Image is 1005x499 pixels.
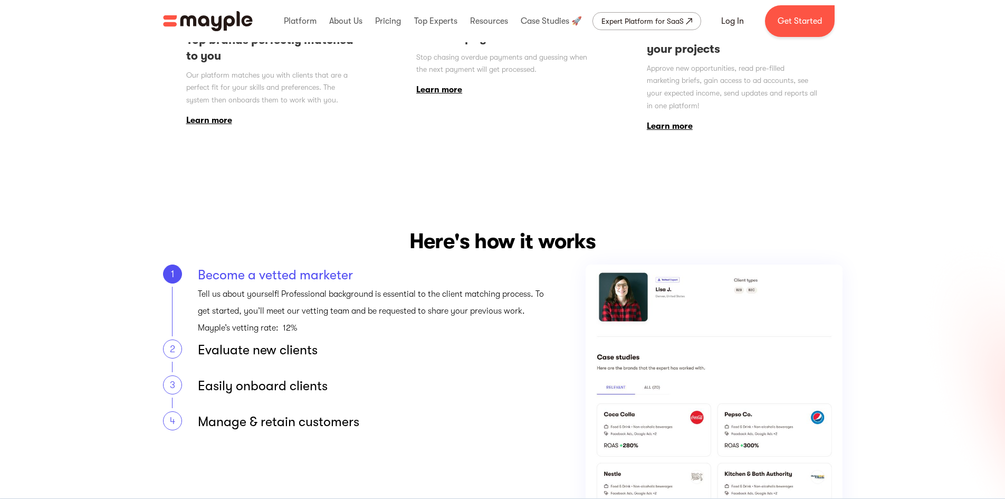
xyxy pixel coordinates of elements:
[198,265,548,286] div: Become a vetted marketer
[467,4,511,38] div: Resources
[592,12,701,30] a: Expert Platform for SaaS
[198,375,548,397] div: Easily onboard clients
[198,340,548,361] div: Evaluate new clients
[416,51,589,77] p: Stop chasing overdue payments and guessing when the next payment will get processed.
[163,411,182,430] div: 4
[411,4,460,38] div: Top Experts
[186,69,359,107] p: Our platform matches you with clients that are a perfect fit for your skills and preferences. The...
[601,15,684,27] div: Expert Platform for SaaS
[163,375,182,394] div: 3
[815,376,1005,499] iframe: Chat Widget
[647,121,693,131] a: Learn more
[163,265,182,284] div: 1
[198,286,548,336] p: Tell us about yourself! Professional background is essential to the client matching process. To g...
[186,116,232,125] a: Learn more
[163,227,843,256] h2: Here's how it works
[372,4,404,38] div: Pricing
[709,8,757,34] a: Log In
[186,32,359,64] h1: Top brands perfectly matched to you
[163,11,253,31] a: home
[416,85,462,95] a: Learn more
[163,340,182,359] div: 2
[198,411,548,432] div: Manage & retain customers
[765,5,835,37] a: Get Started
[281,4,319,38] div: Platform
[327,4,365,38] div: About Us
[163,11,253,31] img: Mayple logo
[647,62,819,112] p: Approve new opportunities, read pre-filled marketing briefs, gain access to ad accounts, see your...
